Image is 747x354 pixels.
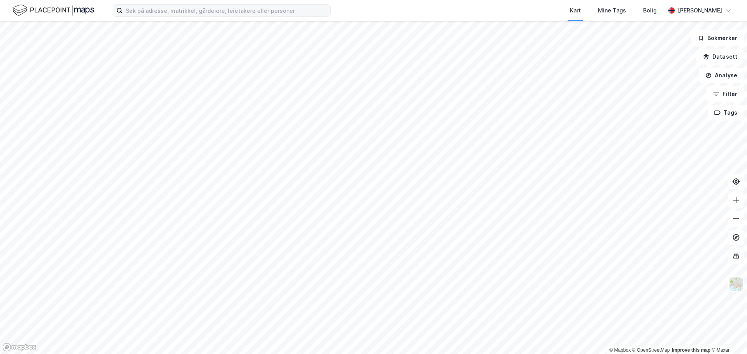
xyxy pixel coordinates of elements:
input: Søk på adresse, matrikkel, gårdeiere, leietakere eller personer [123,5,330,16]
div: Mine Tags [598,6,626,15]
div: Bolig [643,6,657,15]
iframe: Chat Widget [708,317,747,354]
img: logo.f888ab2527a4732fd821a326f86c7f29.svg [12,3,94,17]
div: Kart [570,6,581,15]
div: [PERSON_NAME] [678,6,722,15]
